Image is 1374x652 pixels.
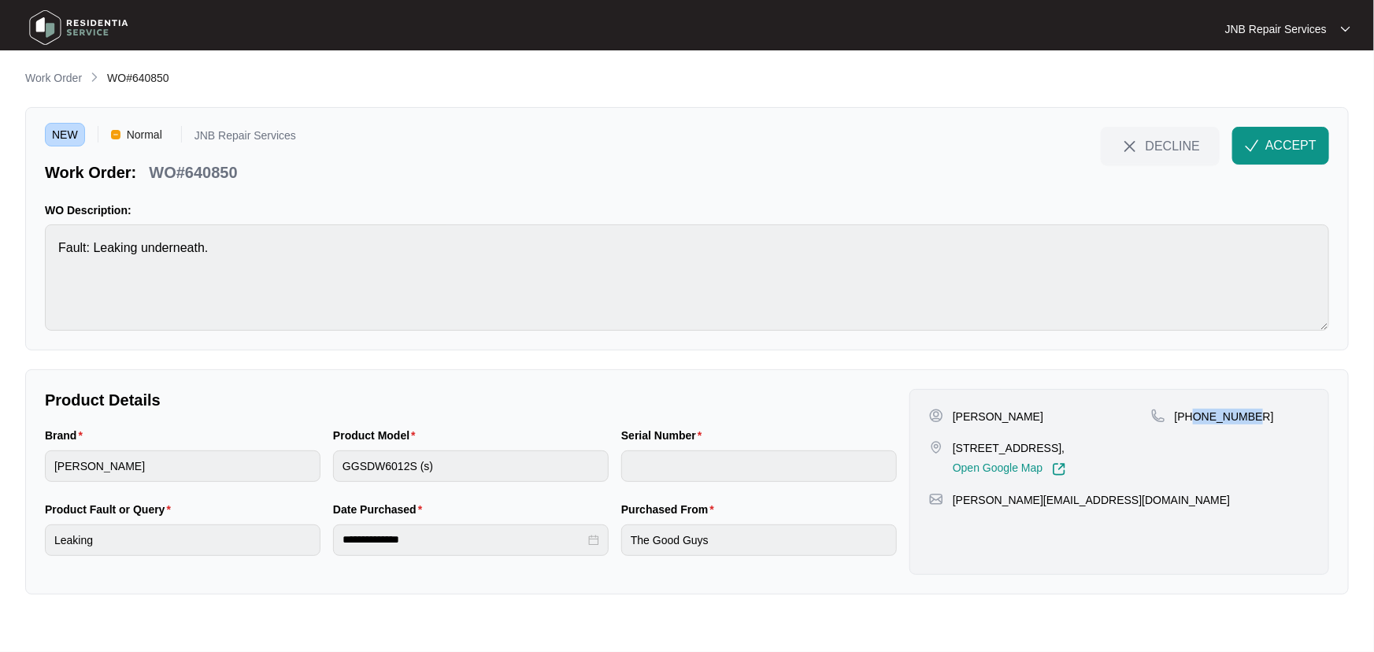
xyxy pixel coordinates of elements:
[1151,409,1165,423] img: map-pin
[929,492,943,506] img: map-pin
[45,161,136,183] p: Work Order:
[25,70,82,86] p: Work Order
[953,409,1043,424] p: [PERSON_NAME]
[45,502,177,517] label: Product Fault or Query
[1341,25,1350,33] img: dropdown arrow
[22,70,85,87] a: Work Order
[929,440,943,454] img: map-pin
[333,450,609,482] input: Product Model
[149,161,237,183] p: WO#640850
[107,72,169,84] span: WO#640850
[1175,409,1274,424] p: [PHONE_NUMBER]
[953,492,1230,508] p: [PERSON_NAME][EMAIL_ADDRESS][DOMAIN_NAME]
[621,450,897,482] input: Serial Number
[45,428,89,443] label: Brand
[929,409,943,423] img: user-pin
[621,428,708,443] label: Serial Number
[1146,137,1200,154] span: DECLINE
[953,440,1066,456] p: [STREET_ADDRESS],
[621,502,720,517] label: Purchased From
[1265,136,1317,155] span: ACCEPT
[343,532,585,548] input: Date Purchased
[1101,127,1220,165] button: close-IconDECLINE
[1120,137,1139,156] img: close-Icon
[1245,139,1259,153] img: check-Icon
[333,428,422,443] label: Product Model
[194,130,296,146] p: JNB Repair Services
[24,4,134,51] img: residentia service logo
[120,123,169,146] span: Normal
[621,524,897,556] input: Purchased From
[1052,462,1066,476] img: Link-External
[45,450,320,482] input: Brand
[88,71,101,83] img: chevron-right
[1232,127,1329,165] button: check-IconACCEPT
[45,123,85,146] span: NEW
[953,462,1066,476] a: Open Google Map
[111,130,120,139] img: Vercel Logo
[1225,21,1327,37] p: JNB Repair Services
[45,224,1329,331] textarea: Fault: Leaking underneath.
[45,202,1329,218] p: WO Description:
[45,389,897,411] p: Product Details
[333,502,428,517] label: Date Purchased
[45,524,320,556] input: Product Fault or Query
